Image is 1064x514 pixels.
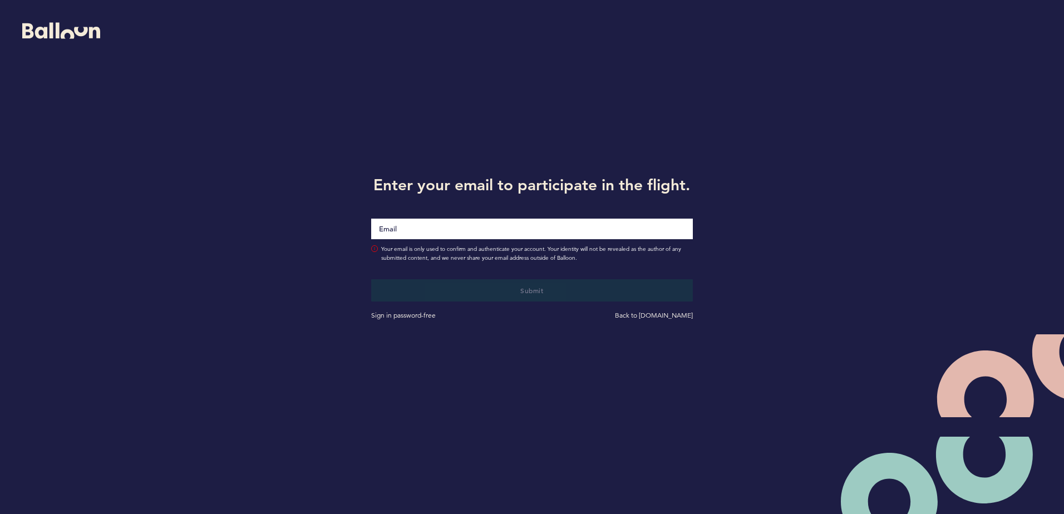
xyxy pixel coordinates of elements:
input: Email [371,219,692,239]
a: Sign in password-free [371,311,436,319]
button: Submit [371,279,692,302]
span: Submit [520,286,543,295]
h1: Enter your email to participate in the flight. [363,174,701,196]
span: Your email is only used to confirm and authenticate your account. Your identity will not be revea... [381,245,692,263]
a: Back to [DOMAIN_NAME] [615,311,693,319]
